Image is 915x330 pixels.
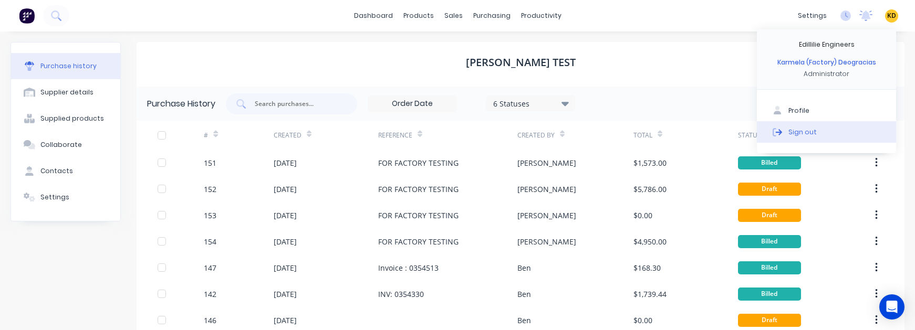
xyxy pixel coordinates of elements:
[517,184,576,195] div: [PERSON_NAME]
[40,193,69,202] div: Settings
[517,262,531,273] div: Ben
[11,79,120,105] button: Supplier details
[274,157,297,168] div: [DATE]
[11,105,120,132] button: Supplied products
[738,235,801,248] div: Billed
[11,53,120,79] button: Purchase history
[378,236,459,247] div: FOR FACTORY TESTING
[204,315,216,326] div: 146
[378,184,459,195] div: FOR FACTORY TESTING
[738,156,801,169] div: Billed
[757,100,896,121] button: Profile
[274,131,301,140] div: Created
[40,166,73,176] div: Contacts
[793,8,832,24] div: settings
[493,98,568,109] div: 6 Statuses
[788,106,809,115] div: Profile
[204,184,216,195] div: 152
[633,262,661,273] div: $168.30
[368,96,456,112] input: Order Date
[204,262,216,273] div: 147
[799,40,855,49] div: Edillilie Engineers
[11,158,120,184] button: Contacts
[738,314,801,327] div: Draft
[378,210,459,221] div: FOR FACTORY TESTING
[19,8,35,24] img: Factory
[468,8,516,24] div: purchasing
[633,315,652,326] div: $0.00
[633,131,652,140] div: Total
[254,99,341,109] input: Search purchases...
[439,8,468,24] div: sales
[274,184,297,195] div: [DATE]
[517,315,531,326] div: Ben
[517,210,576,221] div: [PERSON_NAME]
[738,261,801,274] div: Billed
[349,8,398,24] a: dashboard
[516,8,567,24] div: productivity
[398,8,439,24] div: products
[204,157,216,168] div: 151
[40,61,97,71] div: Purchase history
[204,210,216,221] div: 153
[274,315,297,326] div: [DATE]
[757,121,896,142] button: Sign out
[204,289,216,300] div: 142
[274,289,297,300] div: [DATE]
[887,11,896,20] span: KD
[738,131,761,140] div: Status
[466,56,576,69] h1: [PERSON_NAME] TEST
[633,184,667,195] div: $5,786.00
[738,288,801,301] div: Billed
[517,157,576,168] div: [PERSON_NAME]
[378,131,412,140] div: Reference
[378,289,424,300] div: INV: 0354330
[40,140,82,150] div: Collaborate
[777,58,876,67] div: Karmela (Factory) Deogracias
[517,289,531,300] div: Ben
[40,114,104,123] div: Supplied products
[804,69,849,79] div: Administrator
[11,132,120,158] button: Collaborate
[517,131,555,140] div: Created By
[633,236,667,247] div: $4,950.00
[633,289,667,300] div: $1,739.44
[378,262,439,273] div: Invoice : 0354513
[11,184,120,210] button: Settings
[633,210,652,221] div: $0.00
[517,236,576,247] div: [PERSON_NAME]
[274,210,297,221] div: [DATE]
[738,209,801,222] div: Draft
[274,262,297,273] div: [DATE]
[40,88,93,97] div: Supplier details
[378,157,459,168] div: FOR FACTORY TESTING
[274,236,297,247] div: [DATE]
[633,157,667,168] div: $1,573.00
[738,183,801,196] div: Draft
[788,127,817,136] div: Sign out
[204,131,208,140] div: #
[204,236,216,247] div: 154
[147,98,215,110] div: Purchase History
[879,294,904,320] div: Open Intercom Messenger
